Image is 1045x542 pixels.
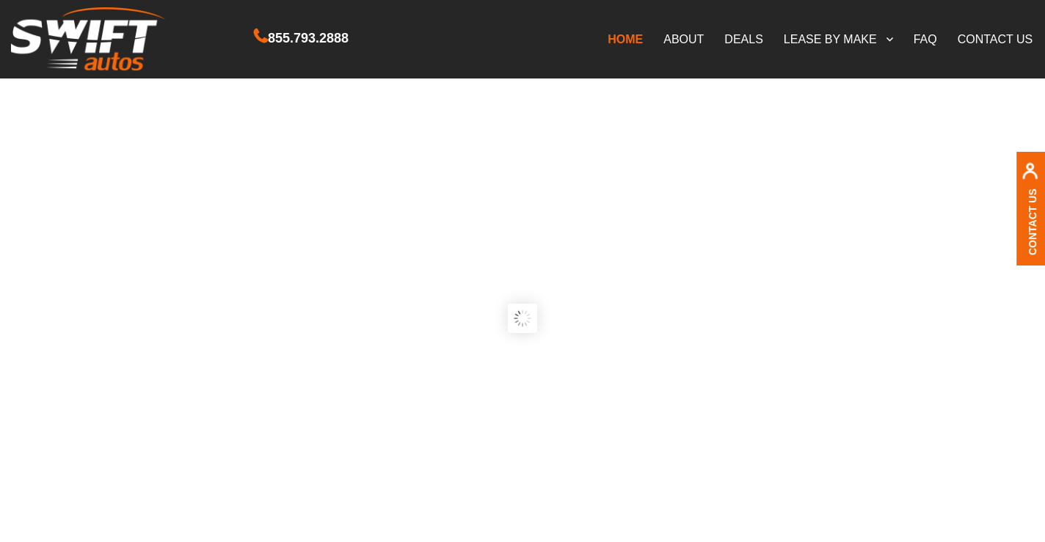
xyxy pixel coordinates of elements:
a: DEALS [714,23,773,54]
a: ABOUT [653,23,714,54]
img: Swift Autos [11,7,165,71]
a: LEASE BY MAKE [773,23,903,54]
span: 855.793.2888 [268,28,349,49]
a: CONTACT US [947,23,1044,54]
a: FAQ [903,23,947,54]
a: HOME [597,23,653,54]
a: 855.793.2888 [254,32,349,45]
